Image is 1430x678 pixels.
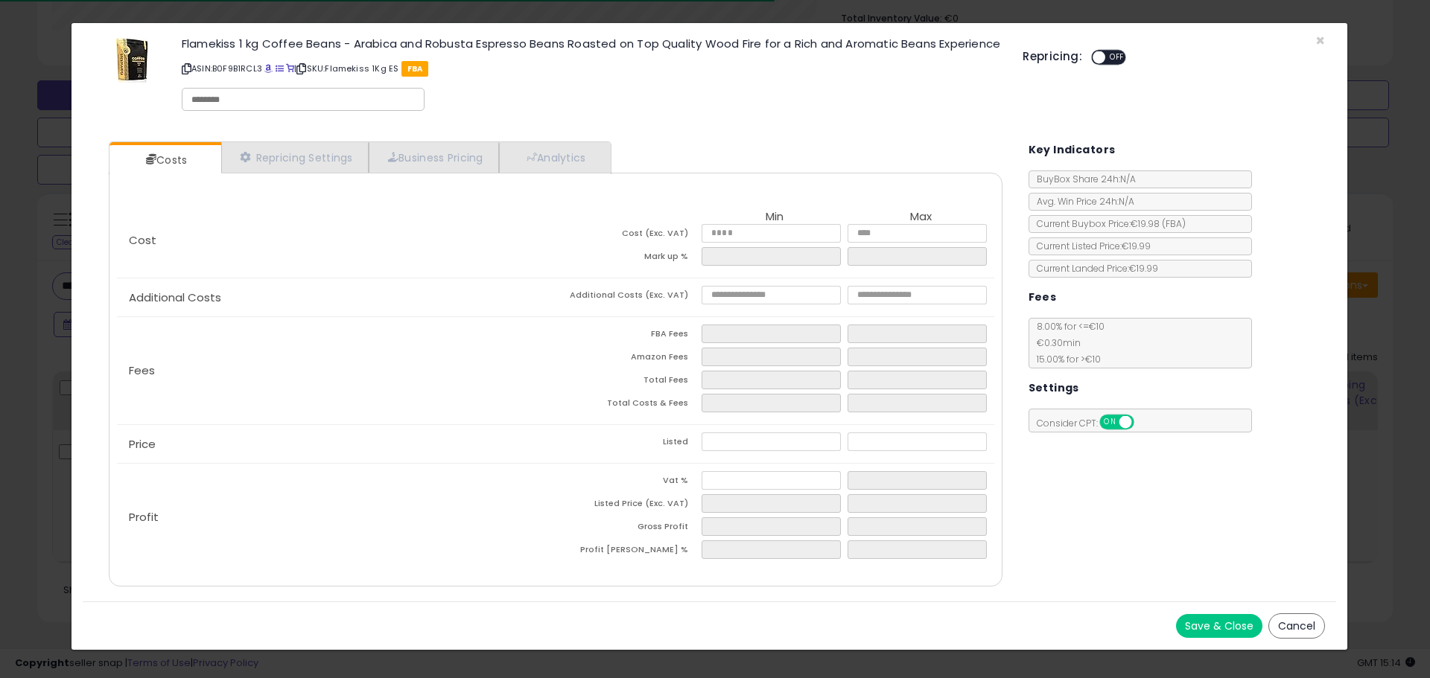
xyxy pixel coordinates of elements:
[1029,288,1057,307] h5: Fees
[1029,195,1134,208] span: Avg. Win Price 24h: N/A
[1029,336,1081,349] span: €0.30 min
[1029,141,1116,159] h5: Key Indicators
[556,348,702,371] td: Amazon Fees
[1029,379,1079,397] h5: Settings
[702,211,848,224] th: Min
[1029,320,1105,365] span: 8.00 % for <= €10
[182,38,1000,49] h3: Flamekiss 1 kg Coffee Beans - Arabica and Robusta Espresso Beans Roasted on Top Quality Wood Fire...
[109,145,220,175] a: Costs
[1268,613,1325,639] button: Cancel
[182,57,1000,80] p: ASIN: B0F9B1RCL3 | SKU: Flamekiss 1Kg ES
[369,142,499,173] a: Business Pricing
[264,63,273,74] a: BuyBox page
[117,511,556,523] p: Profit
[556,432,702,455] td: Listed
[117,365,556,377] p: Fees
[1315,30,1325,51] span: ×
[1029,262,1158,275] span: Current Landed Price: €19.99
[1131,416,1155,429] span: OFF
[1162,217,1186,230] span: ( FBA )
[1101,416,1119,429] span: ON
[117,292,556,304] p: Additional Costs
[556,371,702,394] td: Total Fees
[1029,353,1101,365] span: 15.00 % for > €10
[556,540,702,563] td: Profit [PERSON_NAME] %
[286,63,294,74] a: Your listing only
[1105,51,1129,64] span: OFF
[116,38,148,83] img: 41SihyRXkuL._SL60_.jpg
[276,63,284,74] a: All offer listings
[117,234,556,246] p: Cost
[1131,217,1186,230] span: €19.98
[1176,614,1262,638] button: Save & Close
[556,224,702,247] td: Cost (Exc. VAT)
[1023,51,1082,63] h5: Repricing:
[556,247,702,270] td: Mark up %
[556,494,702,517] td: Listed Price (Exc. VAT)
[117,438,556,450] p: Price
[556,286,702,309] td: Additional Costs (Exc. VAT)
[556,324,702,348] td: FBA Fees
[848,211,994,224] th: Max
[221,142,369,173] a: Repricing Settings
[556,394,702,417] td: Total Costs & Fees
[1029,173,1136,185] span: BuyBox Share 24h: N/A
[1029,417,1154,429] span: Consider CPT:
[1029,240,1151,252] span: Current Listed Price: €19.99
[1029,217,1186,230] span: Current Buybox Price:
[401,61,429,77] span: FBA
[499,142,609,173] a: Analytics
[556,517,702,540] td: Gross Profit
[556,471,702,494] td: Vat %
